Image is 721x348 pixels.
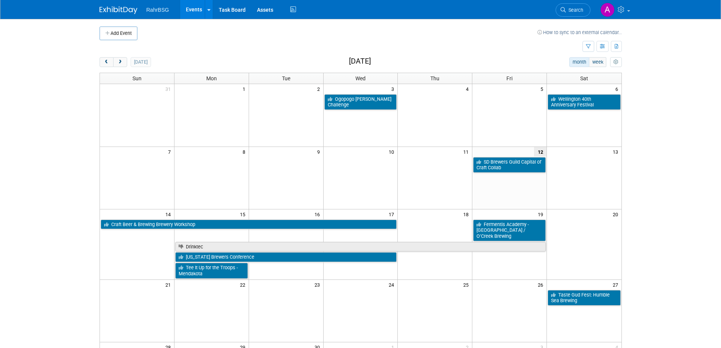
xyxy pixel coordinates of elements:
[465,84,472,94] span: 4
[388,147,397,156] span: 10
[600,3,615,17] img: Anna-Lisa Brewer
[612,280,621,289] span: 27
[324,94,397,110] a: Ogopogo [PERSON_NAME] Challenge
[175,263,248,278] a: Tee It Up for the Troops - Mendakota
[242,84,249,94] span: 1
[534,147,547,156] span: 12
[537,209,547,219] span: 19
[589,57,606,67] button: week
[100,6,137,14] img: ExhibitDay
[473,220,546,241] a: Fermentis Academy - [GEOGRAPHIC_DATA] / O’Creek Brewing
[355,75,366,81] span: Wed
[580,75,588,81] span: Sat
[314,280,323,289] span: 23
[131,57,151,67] button: [DATE]
[316,147,323,156] span: 9
[540,84,547,94] span: 5
[100,57,114,67] button: prev
[612,209,621,219] span: 20
[165,84,174,94] span: 31
[206,75,217,81] span: Mon
[239,209,249,219] span: 15
[175,242,546,252] a: Drinktec
[556,3,590,17] a: Search
[316,84,323,94] span: 2
[614,60,618,65] i: Personalize Calendar
[473,157,546,173] a: SD Brewers Guild Capital of Craft Collab
[610,57,621,67] button: myCustomButton
[239,280,249,289] span: 22
[462,147,472,156] span: 11
[388,280,397,289] span: 24
[569,57,589,67] button: month
[615,84,621,94] span: 6
[100,27,137,40] button: Add Event
[391,84,397,94] span: 3
[537,30,622,35] a: How to sync to an external calendar...
[388,209,397,219] span: 17
[314,209,323,219] span: 16
[612,147,621,156] span: 13
[462,280,472,289] span: 25
[165,209,174,219] span: 14
[101,220,397,229] a: Craft Beer & Brewing Brewery Workshop
[113,57,127,67] button: next
[146,7,169,13] span: RahrBSG
[566,7,583,13] span: Search
[132,75,142,81] span: Sun
[537,280,547,289] span: 26
[548,94,620,110] a: Wellington 40th Anniversary Festival
[242,147,249,156] span: 8
[165,280,174,289] span: 21
[167,147,174,156] span: 7
[175,252,397,262] a: [US_STATE] Brewers Conference
[462,209,472,219] span: 18
[548,290,620,306] a: Taste Gud Fest: Humble Sea Brewing
[506,75,512,81] span: Fri
[282,75,290,81] span: Tue
[349,57,371,66] h2: [DATE]
[430,75,439,81] span: Thu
